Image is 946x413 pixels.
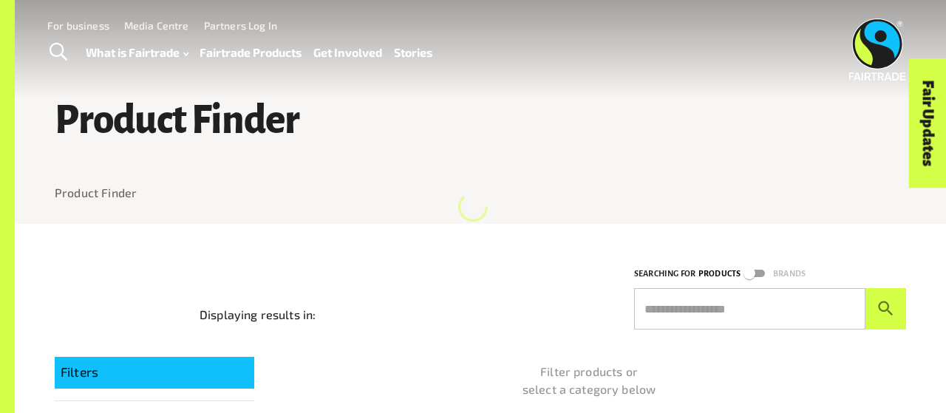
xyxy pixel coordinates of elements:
[634,267,695,281] p: Searching for
[200,42,302,63] a: Fairtrade Products
[55,185,137,199] a: Product Finder
[61,363,248,382] p: Filters
[849,18,906,81] img: Fairtrade Australia New Zealand logo
[55,184,906,202] nav: breadcrumb
[272,363,906,398] p: Filter products or select a category below
[55,99,906,141] h1: Product Finder
[773,267,806,281] p: Brands
[47,19,109,32] a: For business
[204,19,277,32] a: Partners Log In
[698,267,741,281] p: Products
[394,42,432,63] a: Stories
[313,42,382,63] a: Get Involved
[40,34,76,71] a: Toggle Search
[86,42,188,63] a: What is Fairtrade
[124,19,189,32] a: Media Centre
[200,306,316,324] p: Displaying results in:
